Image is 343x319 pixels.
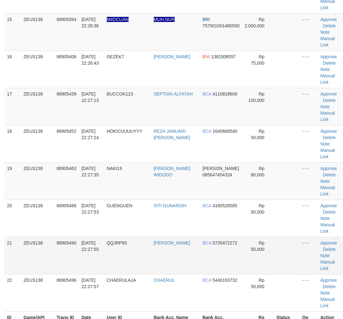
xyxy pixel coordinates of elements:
[154,203,186,208] a: SITI GUNARSIH
[4,13,21,51] td: 15
[323,284,336,289] a: Delete
[202,172,232,177] span: Copy 085647454324 to clipboard
[21,125,54,162] td: ZEUS138
[320,259,335,271] a: Manual Link
[202,240,211,245] span: BCA
[107,54,124,59] span: GEZEK7
[154,278,175,283] a: CHAERUL
[4,237,21,274] td: 21
[323,23,336,28] a: Delete
[323,60,336,66] a: Delete
[81,91,99,103] span: [DATE] 22:27:13
[21,13,54,51] td: ZEUS138
[299,200,318,237] td: - - -
[251,129,265,140] span: Rp 50,000
[320,297,335,308] a: Manual Link
[212,203,237,208] span: Copy 4180528585 to clipboard
[81,203,99,215] span: [DATE] 22:27:53
[320,129,337,134] a: Approve
[57,91,76,96] span: 88905439
[212,129,237,134] span: Copy 1640669540 to clipboard
[107,129,143,134] span: HOKICUUUUYYY
[21,274,54,311] td: ZEUS138
[320,185,335,196] a: Manual Link
[202,54,210,59] span: BNI
[202,17,210,22] span: BRI
[154,240,190,245] a: [PERSON_NAME]
[299,13,318,51] td: - - -
[320,253,330,258] a: Note
[4,200,21,237] td: 20
[320,278,337,283] a: Approve
[320,141,330,146] a: Note
[202,203,211,208] span: BCA
[154,91,193,96] a: SEPTIAN ALFATAH
[202,91,211,96] span: BCA
[299,237,318,274] td: - - -
[21,162,54,200] td: ZEUS138
[81,129,99,140] span: [DATE] 22:27:24
[323,209,336,215] a: Delete
[4,162,21,200] td: 19
[107,17,129,22] span: Nama rekening ada tanda titik/strip, harap diedit
[320,166,337,171] a: Approve
[154,17,175,22] a: MUH.NUR
[323,172,336,177] a: Delete
[299,125,318,162] td: - - -
[320,54,337,59] a: Approve
[4,88,21,125] td: 17
[323,247,336,252] a: Delete
[320,290,330,295] a: Note
[202,278,211,283] span: BCA
[320,179,330,184] a: Note
[320,36,335,47] a: Manual Link
[107,203,132,208] span: GUENGUEN
[81,166,99,177] span: [DATE] 22:27:35
[81,17,99,28] span: [DATE] 22:26:36
[154,54,190,59] a: [PERSON_NAME]
[107,278,136,283] span: CHAERULAJA
[251,240,265,252] span: Rp 50,000
[323,135,336,140] a: Delete
[320,203,337,208] a: Approve
[323,98,336,103] a: Delete
[245,17,264,28] span: Rp 2,000,000
[154,166,190,177] a: [PERSON_NAME] WIDODO
[320,73,335,85] a: Manual Link
[320,240,337,245] a: Approve
[107,166,122,171] span: NAKI19
[57,240,76,245] span: 88905490
[154,129,190,140] a: REZA JANUARI [PERSON_NAME]
[211,54,236,59] span: Copy 1381508557 to clipboard
[21,237,54,274] td: ZEUS138
[320,148,335,159] a: Manual Link
[299,51,318,88] td: - - -
[251,278,265,289] span: Rp 50,000
[81,278,99,289] span: [DATE] 22:27:57
[107,91,133,96] span: BUCCOK123
[320,216,330,221] a: Note
[81,240,99,252] span: [DATE] 22:27:55
[57,278,76,283] span: 88905496
[251,54,265,66] span: Rp 75,000
[299,274,318,311] td: - - -
[21,200,54,237] td: ZEUS138
[251,166,265,177] span: Rp 80,000
[212,91,237,96] span: Copy 4110818608 to clipboard
[21,88,54,125] td: ZEUS138
[202,23,239,28] span: Copy 757501001480500 to clipboard
[57,166,76,171] span: 88905463
[4,274,21,311] td: 22
[57,17,76,22] span: 88905394
[320,91,337,96] a: Approve
[299,88,318,125] td: - - -
[21,51,54,88] td: ZEUS138
[81,54,99,66] span: [DATE] 22:26:43
[320,222,335,234] a: Manual Link
[107,240,127,245] span: QQJRP93
[212,278,237,283] span: Copy 5440193732 to clipboard
[4,51,21,88] td: 16
[320,110,335,122] a: Manual Link
[57,203,76,208] span: 88905488
[251,203,265,215] span: Rp 50,000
